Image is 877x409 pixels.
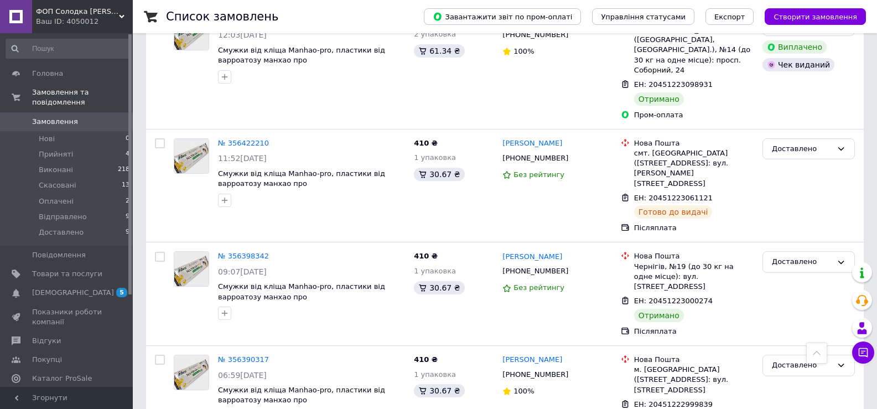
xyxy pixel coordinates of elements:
[500,28,570,42] div: [PHONE_NUMBER]
[433,12,572,22] span: Завантажити звіт по пром-оплаті
[634,110,754,120] div: Пром-оплата
[513,283,564,292] span: Без рейтингу
[414,355,438,364] span: 410 ₴
[32,250,86,260] span: Повідомлення
[634,194,713,202] span: ЕН: 20451223061121
[32,87,133,107] span: Замовлення та повідомлення
[634,297,713,305] span: ЕН: 20451223000274
[32,288,114,298] span: [DEMOGRAPHIC_DATA]
[39,165,73,175] span: Виконані
[634,262,754,292] div: Чернігів, №19 (до 30 кг на одне місце): вул. [STREET_ADDRESS]
[414,168,464,181] div: 30.67 ₴
[424,8,581,25] button: Завантажити звіт по пром-оплаті
[500,264,570,278] div: [PHONE_NUMBER]
[500,367,570,382] div: [PHONE_NUMBER]
[174,355,209,390] img: Фото товару
[502,138,562,149] a: [PERSON_NAME]
[39,196,74,206] span: Оплачені
[218,154,267,163] span: 11:52[DATE]
[414,30,456,38] span: 2 упаковка
[634,365,754,395] div: м. [GEOGRAPHIC_DATA] ([STREET_ADDRESS]: вул. [STREET_ADDRESS]
[126,134,129,144] span: 0
[39,227,84,237] span: Доставлено
[39,134,55,144] span: Нові
[126,212,129,222] span: 9
[502,355,562,365] a: [PERSON_NAME]
[116,288,127,297] span: 5
[6,39,131,59] input: Пошук
[414,281,464,294] div: 30.67 ₴
[634,223,754,233] div: Післяплата
[601,13,686,21] span: Управління статусами
[32,336,61,346] span: Відгуки
[414,384,464,397] div: 30.67 ₴
[218,139,269,147] a: № 356422210
[218,267,267,276] span: 09:07[DATE]
[174,252,209,286] img: Фото товару
[126,196,129,206] span: 2
[218,30,267,39] span: 12:03[DATE]
[634,92,684,106] div: Отримано
[774,13,857,21] span: Створити замовлення
[166,10,278,23] h1: Список замовлень
[705,8,754,25] button: Експорт
[39,212,87,222] span: Відправлено
[754,12,866,20] a: Створити замовлення
[634,400,713,408] span: ЕН: 20451222999839
[122,180,129,190] span: 13
[414,44,464,58] div: 61.34 ₴
[414,252,438,260] span: 410 ₴
[414,139,438,147] span: 410 ₴
[513,170,564,179] span: Без рейтингу
[174,251,209,287] a: Фото товару
[218,252,269,260] a: № 356398342
[852,341,874,364] button: Чат з покупцем
[32,269,102,279] span: Товари та послуги
[39,149,73,159] span: Прийняті
[218,355,269,364] a: № 356390317
[500,151,570,165] div: [PHONE_NUMBER]
[772,143,832,155] div: Доставлено
[32,69,63,79] span: Головна
[765,8,866,25] button: Створити замовлення
[513,47,534,55] span: 100%
[634,138,754,148] div: Нова Пошта
[218,169,385,188] span: Смужки від кліща Manhao-pro, пластики від варроатозу манхао про
[126,227,129,237] span: 9
[772,256,832,268] div: Доставлено
[634,309,684,322] div: Отримано
[414,153,456,162] span: 1 упаковка
[634,355,754,365] div: Нова Пошта
[634,251,754,261] div: Нова Пошта
[714,13,745,21] span: Експорт
[218,386,385,405] a: Смужки від кліща Manhao-pro, пластики від варроатозу манхао про
[634,327,754,336] div: Післяплата
[36,7,119,17] span: ФОП Солодка Л.П.
[32,307,102,327] span: Показники роботи компанії
[174,139,209,173] img: Фото товару
[218,371,267,380] span: 06:59[DATE]
[174,138,209,174] a: Фото товару
[218,282,385,301] a: Смужки від кліща Manhao-pro, пластики від варроатозу манхао про
[126,149,129,159] span: 4
[414,267,456,275] span: 1 упаковка
[634,25,754,75] div: м. [GEOGRAPHIC_DATA] ([GEOGRAPHIC_DATA], [GEOGRAPHIC_DATA].), №14 (до 30 кг на одне місце): просп...
[762,40,827,54] div: Виплачено
[592,8,694,25] button: Управління статусами
[634,205,713,219] div: Готово до видачі
[414,370,456,379] span: 1 упаковка
[39,180,76,190] span: Скасовані
[218,46,385,65] a: Смужки від кліща Manhao-pro, пластики від варроатозу манхао про
[32,117,78,127] span: Замовлення
[513,387,534,395] span: 100%
[36,17,133,27] div: Ваш ID: 4050012
[32,355,62,365] span: Покупці
[32,374,92,384] span: Каталог ProSale
[762,58,834,71] div: Чек виданий
[634,80,713,89] span: ЕН: 20451223098931
[502,252,562,262] a: [PERSON_NAME]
